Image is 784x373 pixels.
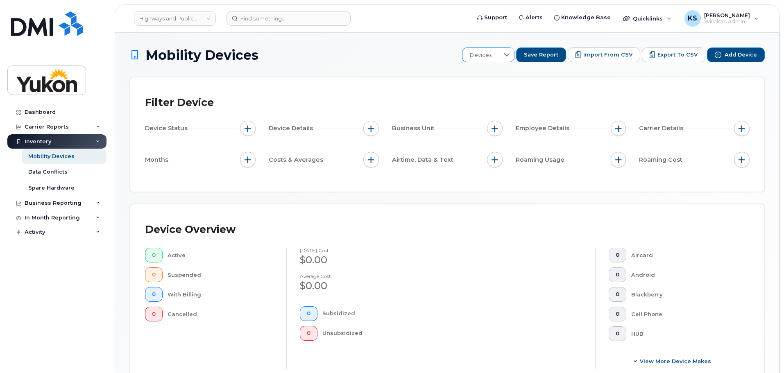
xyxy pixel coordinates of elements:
[145,248,163,262] button: 0
[152,271,156,278] span: 0
[322,326,428,341] div: Unsubsidized
[145,124,190,133] span: Device Status
[609,248,626,262] button: 0
[300,248,428,253] h4: [DATE] cost
[145,219,236,240] div: Device Overview
[145,156,171,164] span: Months
[168,267,274,282] div: Suspended
[640,357,711,365] span: View More Device Makes
[516,124,572,133] span: Employee Details
[168,248,274,262] div: Active
[631,326,737,341] div: HUB
[516,47,566,62] button: Save Report
[392,156,456,164] span: Airtime, Data & Text
[152,311,156,317] span: 0
[657,51,698,59] span: Export to CSV
[322,306,428,321] div: Subsidized
[269,124,315,133] span: Device Details
[631,307,737,321] div: Cell Phone
[307,330,310,337] span: 0
[609,287,626,302] button: 0
[639,124,686,133] span: Carrier Details
[616,311,619,317] span: 0
[631,267,737,282] div: Android
[307,310,310,317] span: 0
[631,248,737,262] div: Aircard
[616,252,619,258] span: 0
[616,330,619,337] span: 0
[609,326,626,341] button: 0
[168,287,274,302] div: With Billing
[524,51,558,59] span: Save Report
[462,48,499,63] span: Devices
[583,51,632,59] span: Import from CSV
[300,253,428,267] div: $0.00
[145,48,258,62] span: Mobility Devices
[145,92,214,113] div: Filter Device
[642,47,705,62] button: Export to CSV
[300,274,428,279] h4: Average cost
[616,291,619,298] span: 0
[145,307,163,321] button: 0
[609,267,626,282] button: 0
[269,156,326,164] span: Costs & Averages
[300,326,317,341] button: 0
[300,279,428,293] div: $0.00
[392,124,437,133] span: Business Unit
[152,291,156,298] span: 0
[609,354,736,369] button: View More Device Makes
[609,307,626,321] button: 0
[631,287,737,302] div: Blackberry
[568,47,640,62] button: Import from CSV
[639,156,685,164] span: Roaming Cost
[145,267,163,282] button: 0
[152,252,156,258] span: 0
[707,47,765,62] button: Add Device
[300,306,317,321] button: 0
[516,156,567,164] span: Roaming Usage
[168,307,274,321] div: Cancelled
[616,271,619,278] span: 0
[145,287,163,302] button: 0
[725,51,757,59] span: Add Device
